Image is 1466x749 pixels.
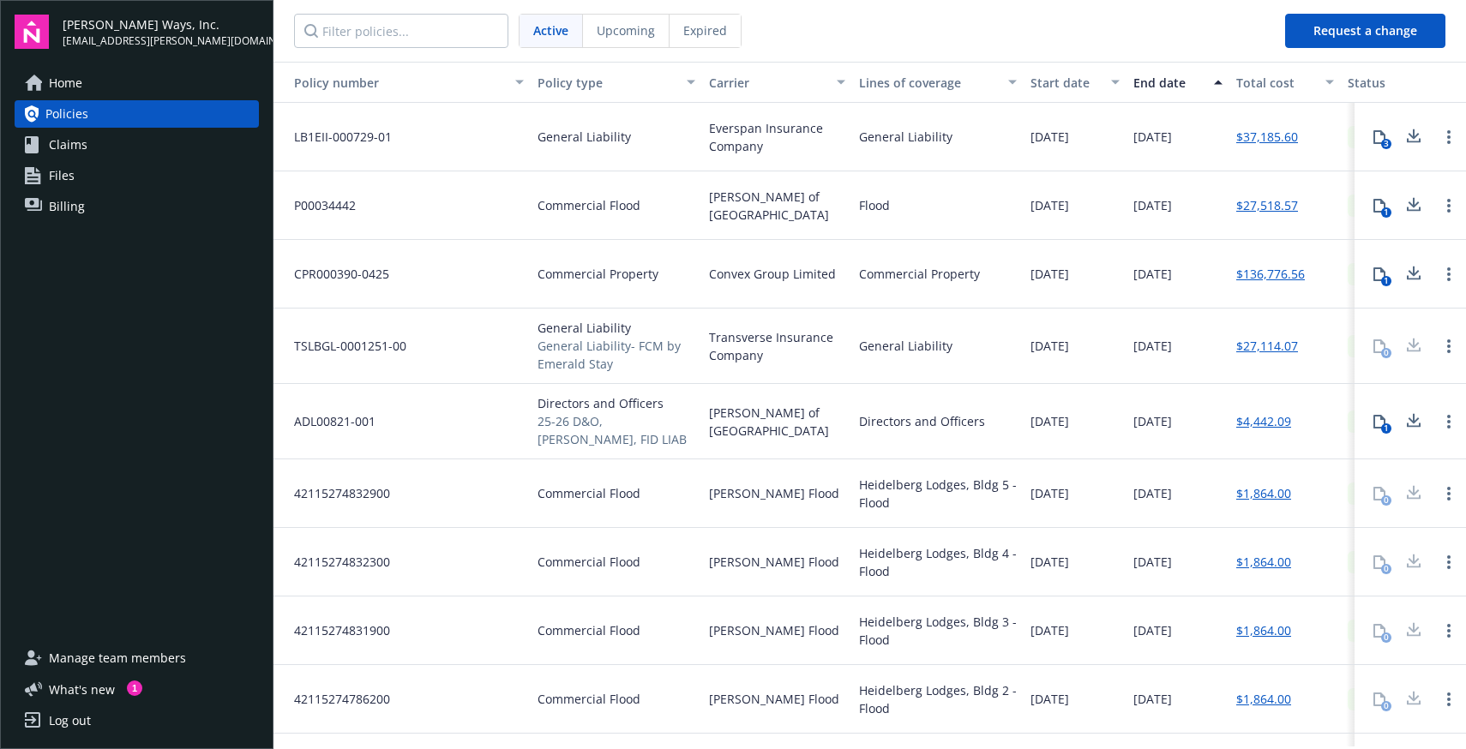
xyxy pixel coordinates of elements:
span: 42115274832900 [280,484,390,502]
button: 1 [1362,404,1397,439]
div: Total cost [1236,74,1315,92]
span: Upcoming [597,21,655,39]
span: [PERSON_NAME] Flood [709,621,839,639]
div: Heidelberg Lodges, Bldg 2 - Flood [859,681,1017,717]
div: Heidelberg Lodges, Bldg 4 - Flood [859,544,1017,580]
span: [DATE] [1030,690,1069,708]
div: Policy type [538,74,676,92]
div: Heidelberg Lodges, Bldg 5 - Flood [859,476,1017,512]
span: Policies [45,100,88,128]
a: Open options [1439,552,1459,572]
span: What ' s new [49,680,115,698]
a: $1,864.00 [1236,553,1291,571]
div: 1 [1381,207,1391,218]
span: [DATE] [1133,690,1172,708]
div: 1 [1381,423,1391,434]
span: Claims [49,131,87,159]
a: $136,776.56 [1236,265,1305,283]
div: 1 [1381,276,1391,286]
span: [PERSON_NAME] Ways, Inc. [63,15,259,33]
span: [DATE] [1133,128,1172,146]
span: LB1EII-000729-01 [280,128,392,146]
span: General Liability [538,319,695,337]
span: Commercial Flood [538,484,640,502]
div: End date [1133,74,1204,92]
span: Transverse Insurance Company [709,328,845,364]
a: Manage team members [15,644,259,672]
div: Lines of coverage [859,74,998,92]
div: Heidelberg Lodges, Bldg 3 - Flood [859,613,1017,649]
span: Home [49,69,82,97]
div: Toggle SortBy [280,74,505,92]
div: 3 [1381,139,1391,149]
span: General Liability [538,128,631,146]
input: Filter policies... [294,14,508,48]
a: Open options [1439,411,1459,432]
span: [DATE] [1030,412,1069,430]
div: Directors and Officers [859,412,985,430]
span: [DATE] [1030,621,1069,639]
a: Open options [1439,336,1459,357]
span: [DATE] [1030,128,1069,146]
span: [DATE] [1030,484,1069,502]
a: $1,864.00 [1236,690,1291,708]
span: Commercial Flood [538,196,640,214]
div: Start date [1030,74,1101,92]
a: Open options [1439,264,1459,285]
button: 1 [1362,257,1397,291]
span: Billing [49,193,85,220]
button: Start date [1024,62,1127,103]
span: General Liability- FCM by Emerald Stay [538,337,695,373]
span: Commercial Flood [538,621,640,639]
a: Home [15,69,259,97]
span: [DATE] [1133,553,1172,571]
div: Status [1348,74,1463,92]
span: [DATE] [1133,337,1172,355]
span: [DATE] [1133,196,1172,214]
button: [PERSON_NAME] Ways, Inc.[EMAIL_ADDRESS][PERSON_NAME][DOMAIN_NAME] [63,15,259,49]
span: [DATE] [1030,337,1069,355]
span: ADL00821-001 [280,412,376,430]
button: Lines of coverage [852,62,1024,103]
span: P00034442 [280,196,356,214]
span: [DATE] [1030,196,1069,214]
button: Carrier [702,62,852,103]
a: $27,114.07 [1236,337,1298,355]
span: [DATE] [1133,621,1172,639]
a: Open options [1439,195,1459,216]
a: Open options [1439,620,1459,641]
span: 42115274831900 [280,621,390,639]
div: General Liability [859,128,952,146]
span: CPR000390-0425 [280,265,389,283]
span: Convex Group Limited [709,265,836,283]
span: [DATE] [1133,412,1172,430]
a: Open options [1439,689,1459,710]
a: Files [15,162,259,189]
span: 42115274832300 [280,553,390,571]
div: Commercial Property [859,265,980,283]
span: [DATE] [1133,265,1172,283]
div: Log out [49,707,91,734]
a: Policies [15,100,259,128]
span: [DATE] [1133,484,1172,502]
span: [PERSON_NAME] Flood [709,690,839,708]
a: Billing [15,193,259,220]
button: What's new1 [15,680,142,698]
span: Files [49,162,75,189]
a: Open options [1439,127,1459,147]
a: Claims [15,131,259,159]
a: $4,442.09 [1236,412,1291,430]
button: Policy type [531,62,702,103]
span: Commercial Flood [538,690,640,708]
button: End date [1127,62,1229,103]
span: Commercial Flood [538,553,640,571]
button: Total cost [1229,62,1341,103]
span: 25-26 D&O, [PERSON_NAME], FID LIAB [538,412,695,448]
div: Carrier [709,74,826,92]
div: 1 [127,680,142,696]
span: [PERSON_NAME] of [GEOGRAPHIC_DATA] [709,188,845,224]
span: [DATE] [1030,265,1069,283]
a: $37,185.60 [1236,128,1298,146]
span: Active [533,21,568,39]
button: Request a change [1285,14,1445,48]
